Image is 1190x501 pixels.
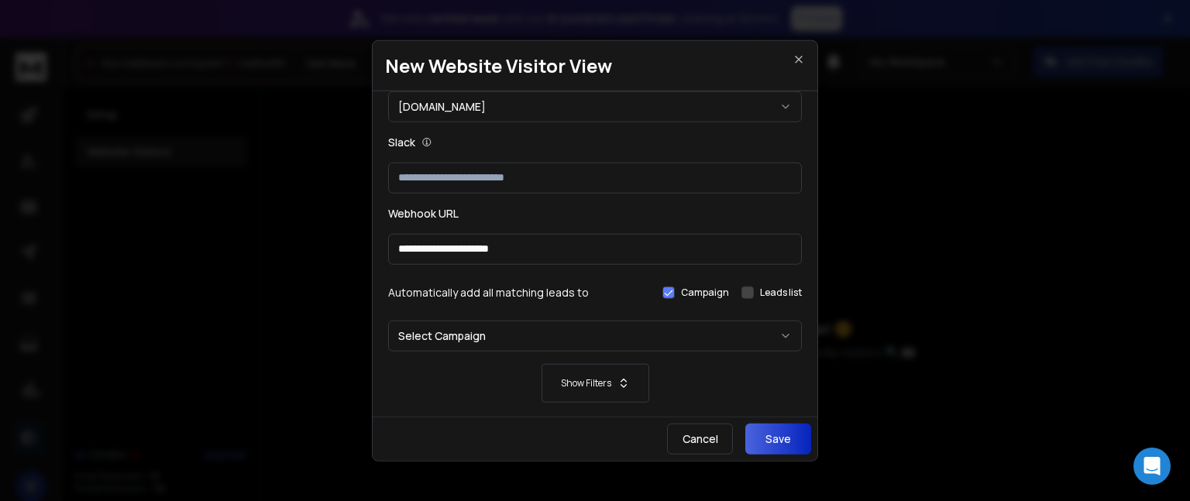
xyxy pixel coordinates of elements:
[667,424,733,455] button: Cancel
[388,205,459,221] label: Webhook URL
[388,363,802,402] button: Show Filters
[745,424,811,455] button: Save
[1133,448,1171,485] div: Open Intercom Messenger
[561,376,611,389] p: Show Filters
[760,286,802,298] label: Leads list
[388,320,802,351] button: Select Campaign
[681,286,729,298] label: Campaign
[388,91,802,122] button: [DOMAIN_NAME]
[388,284,589,300] h3: Automatically add all matching leads to
[373,40,817,91] h1: New Website Visitor View
[388,134,415,149] label: Slack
